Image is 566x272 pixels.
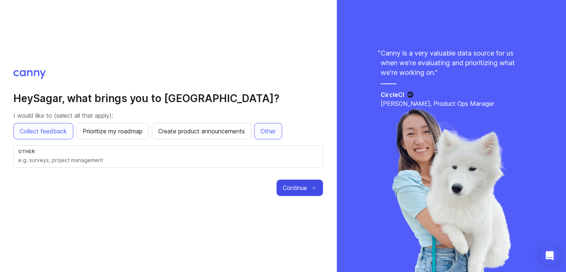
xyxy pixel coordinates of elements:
p: [PERSON_NAME], Product Ops Manager [381,99,522,108]
div: Open Intercom Messenger [541,247,559,265]
p: I would like to (select all that apply): [13,111,323,120]
img: CircleCI logo [407,92,413,98]
img: liya-429d2be8cea6414bfc71c507a98abbfa.webp [391,108,512,272]
button: Continue [276,180,323,196]
button: Prioritize my roadmap [76,123,149,139]
span: Continue [283,183,307,192]
span: Other [260,127,276,136]
span: Collect feedback [20,127,67,136]
input: e.g. surveys, project management [18,156,318,164]
img: Canny logo [13,70,46,79]
button: Other [254,123,282,139]
p: Canny is a very valuable data source for us when we're evaluating and prioritizing what we're wor... [381,48,522,78]
button: Create product announcements [152,123,251,139]
h5: CircleCI [381,90,404,99]
h2: Hey Sagar , what brings you to [GEOGRAPHIC_DATA]? [13,92,323,105]
span: Create product announcements [158,127,245,136]
span: Prioritize my roadmap [83,127,143,136]
div: Other [18,149,318,154]
button: Collect feedback [13,123,73,139]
